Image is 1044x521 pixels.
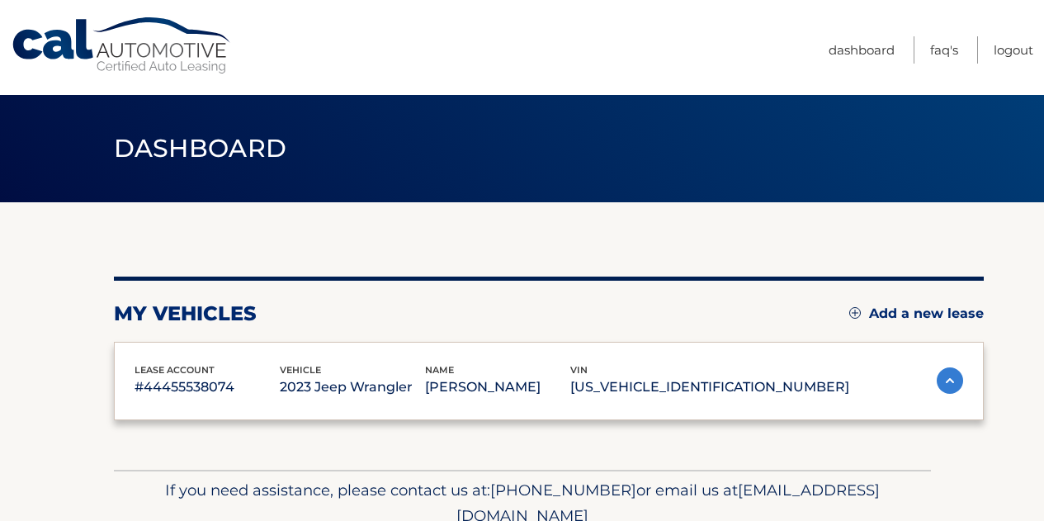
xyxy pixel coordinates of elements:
p: #44455538074 [135,376,280,399]
span: [PHONE_NUMBER] [490,481,636,500]
a: FAQ's [930,36,958,64]
span: vin [570,364,588,376]
img: add.svg [849,307,861,319]
a: Dashboard [829,36,895,64]
span: vehicle [280,364,321,376]
span: Dashboard [114,133,287,163]
a: Add a new lease [849,305,984,322]
a: Cal Automotive [11,17,234,75]
span: lease account [135,364,215,376]
a: Logout [994,36,1033,64]
span: name [425,364,454,376]
p: 2023 Jeep Wrangler [280,376,425,399]
h2: my vehicles [114,301,257,326]
p: [PERSON_NAME] [425,376,570,399]
img: accordion-active.svg [937,367,963,394]
p: [US_VEHICLE_IDENTIFICATION_NUMBER] [570,376,849,399]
